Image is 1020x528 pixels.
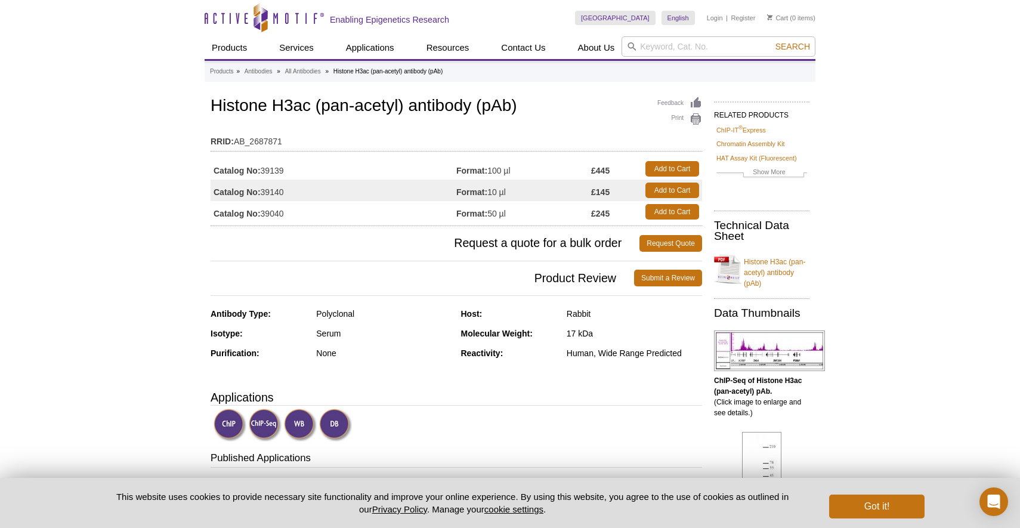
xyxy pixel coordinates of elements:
[339,36,401,59] a: Applications
[714,101,809,123] h2: RELATED PRODUCTS
[461,309,483,319] strong: Host:
[211,388,702,406] h3: Applications
[214,208,261,219] strong: Catalog No:
[211,270,634,286] span: Product Review
[272,36,321,59] a: Services
[591,187,610,197] strong: £145
[575,11,656,25] a: [GEOGRAPHIC_DATA]
[716,138,785,149] a: Chromatin Assembly Kit
[330,14,449,25] h2: Enabling Epigenetics Research
[657,97,702,110] a: Feedback
[634,270,702,286] a: Submit a Review
[591,165,610,176] strong: £445
[211,158,456,180] td: 39139
[714,375,809,418] p: (Click image to enlarge and see details.)
[316,348,452,359] div: None
[716,153,797,163] a: HAT Assay Kit (Fluorescent)
[214,165,261,176] strong: Catalog No:
[236,68,240,75] li: »
[319,409,352,441] img: Dot Blot Validated
[494,36,552,59] a: Contact Us
[591,208,610,219] strong: £245
[829,495,925,518] button: Got it!
[214,409,246,441] img: ChIP Validated
[567,328,702,339] div: 17 kDa
[245,66,273,77] a: Antibodies
[707,14,723,22] a: Login
[571,36,622,59] a: About Us
[277,68,280,75] li: »
[284,409,317,441] img: Western Blot Validated
[716,166,807,180] a: Show More
[211,348,259,358] strong: Purification:
[456,201,591,223] td: 50 µl
[567,348,702,359] div: Human, Wide Range Predicted
[211,451,702,468] h3: Published Applications
[456,165,487,176] strong: Format:
[372,504,427,514] a: Privacy Policy
[211,329,243,338] strong: Isotype:
[461,329,533,338] strong: Molecular Weight:
[456,208,487,219] strong: Format:
[205,36,254,59] a: Products
[285,66,321,77] a: All Antibodies
[210,66,233,77] a: Products
[775,42,810,51] span: Search
[662,11,695,25] a: English
[214,187,261,197] strong: Catalog No:
[639,235,702,252] a: Request Quote
[95,490,809,515] p: This website uses cookies to provide necessary site functionality and improve your online experie...
[772,41,814,52] button: Search
[716,125,766,135] a: ChIP-IT®Express
[567,308,702,319] div: Rabbit
[316,308,452,319] div: Polyclonal
[714,308,809,319] h2: Data Thumbnails
[645,161,699,177] a: Add to Cart
[714,376,802,396] b: ChIP-Seq of Histone H3ac (pan-acetyl) pAb.
[742,432,781,525] img: Histone H3ac (pan-acetyl) antibody (pAb) tested by Western blot.
[714,220,809,242] h2: Technical Data Sheet
[622,36,815,57] input: Keyword, Cat. No.
[419,36,477,59] a: Resources
[211,97,702,117] h1: Histone H3ac (pan-acetyl) antibody (pAb)
[657,113,702,126] a: Print
[211,201,456,223] td: 39040
[767,14,772,20] img: Your Cart
[249,409,282,441] img: ChIP-Seq Validated
[714,331,825,371] img: Histone H3ac (pan-acetyl) antibody (pAb) tested by ChIP-Seq.
[484,504,543,514] button: cookie settings
[461,348,503,358] strong: Reactivity:
[738,125,743,131] sup: ®
[456,158,591,180] td: 100 µl
[211,129,702,148] td: AB_2687871
[211,235,639,252] span: Request a quote for a bulk order
[714,249,809,289] a: Histone H3ac (pan-acetyl) antibody (pAb)
[767,11,815,25] li: (0 items)
[456,187,487,197] strong: Format:
[211,180,456,201] td: 39140
[767,14,788,22] a: Cart
[316,328,452,339] div: Serum
[333,68,443,75] li: Histone H3ac (pan-acetyl) antibody (pAb)
[726,11,728,25] li: |
[211,136,234,147] strong: RRID:
[731,14,755,22] a: Register
[979,487,1008,516] div: Open Intercom Messenger
[456,180,591,201] td: 10 µl
[325,68,329,75] li: »
[645,204,699,220] a: Add to Cart
[211,309,271,319] strong: Antibody Type:
[645,183,699,198] a: Add to Cart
